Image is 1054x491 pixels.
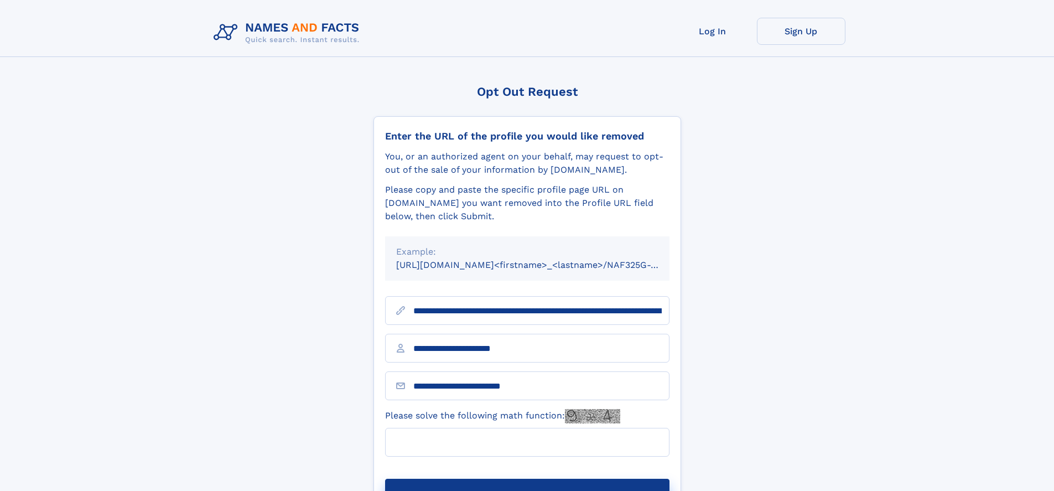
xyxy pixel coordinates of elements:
div: Opt Out Request [373,85,681,99]
a: Log In [668,18,757,45]
label: Please solve the following math function: [385,409,620,423]
div: Example: [396,245,658,259]
div: Please copy and paste the specific profile page URL on [DOMAIN_NAME] you want removed into the Pr... [385,183,669,223]
small: [URL][DOMAIN_NAME]<firstname>_<lastname>/NAF325G-xxxxxxxx [396,260,690,270]
a: Sign Up [757,18,845,45]
div: You, or an authorized agent on your behalf, may request to opt-out of the sale of your informatio... [385,150,669,177]
img: Logo Names and Facts [209,18,368,48]
div: Enter the URL of the profile you would like removed [385,130,669,142]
